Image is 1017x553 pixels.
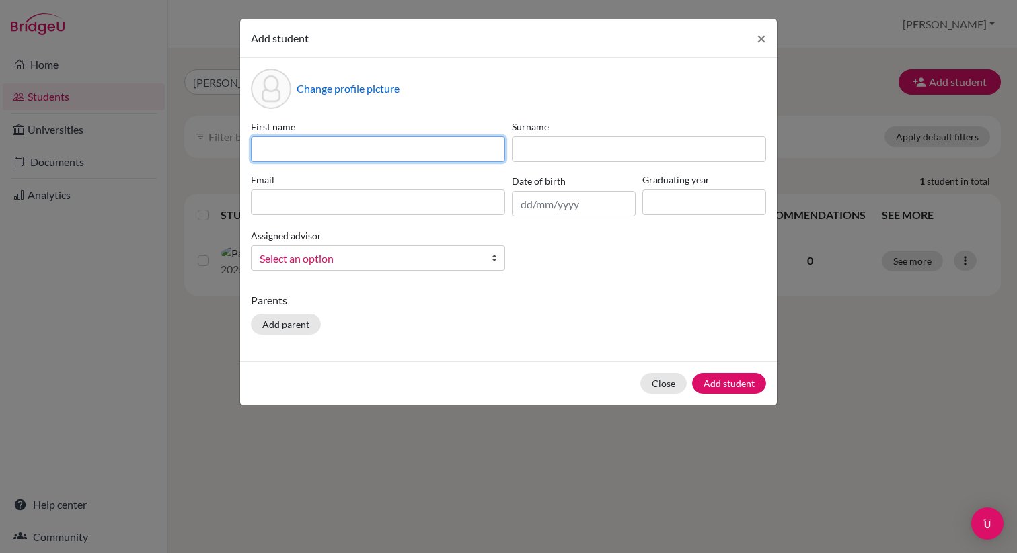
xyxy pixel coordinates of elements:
div: Profile picture [251,69,291,109]
span: Add student [251,32,309,44]
input: dd/mm/yyyy [512,191,636,216]
label: First name [251,120,505,134]
span: Select an option [260,250,479,267]
button: Add parent [251,314,321,335]
label: Email [251,173,505,187]
button: Add student [692,373,766,394]
button: Close [640,373,687,394]
div: Open Intercom Messenger [971,507,1004,540]
span: × [757,28,766,48]
label: Date of birth [512,174,566,188]
label: Surname [512,120,766,134]
p: Parents [251,292,766,308]
label: Graduating year [642,173,766,187]
label: Assigned advisor [251,228,322,243]
button: Close [746,19,777,57]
